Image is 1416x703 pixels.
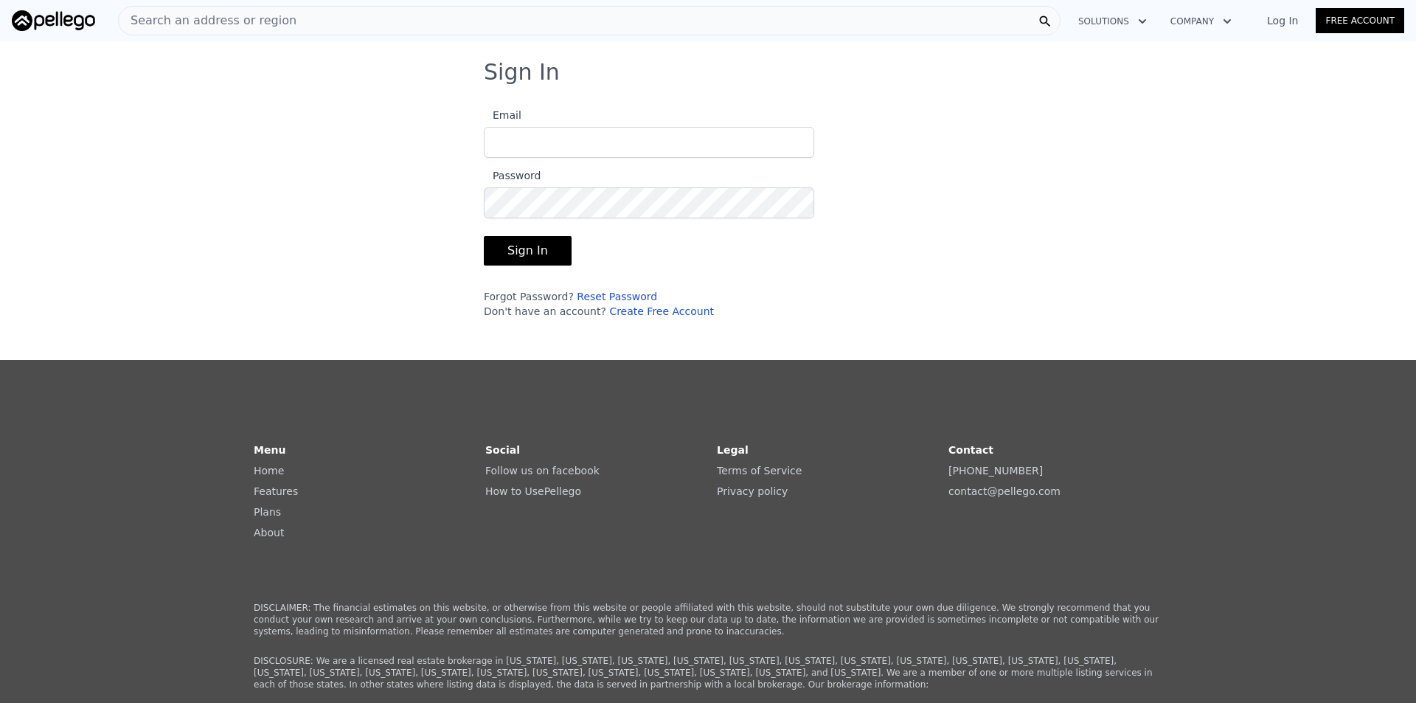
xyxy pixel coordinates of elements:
[717,465,802,477] a: Terms of Service
[485,465,600,477] a: Follow us on facebook
[254,444,285,456] strong: Menu
[254,527,284,538] a: About
[717,444,749,456] strong: Legal
[484,109,521,121] span: Email
[717,485,788,497] a: Privacy policy
[1249,13,1316,28] a: Log In
[254,602,1162,637] p: DISCLAIMER: The financial estimates on this website, or otherwise from this website or people aff...
[609,305,714,317] a: Create Free Account
[12,10,95,31] img: Pellego
[485,485,581,497] a: How to UsePellego
[484,170,541,181] span: Password
[577,291,657,302] a: Reset Password
[948,444,993,456] strong: Contact
[254,655,1162,690] p: DISCLOSURE: We are a licensed real estate brokerage in [US_STATE], [US_STATE], [US_STATE], [US_ST...
[254,485,298,497] a: Features
[484,289,814,319] div: Forgot Password? Don't have an account?
[484,127,814,158] input: Email
[484,59,932,86] h3: Sign In
[1159,8,1243,35] button: Company
[484,187,814,218] input: Password
[254,465,284,477] a: Home
[948,485,1061,497] a: contact@pellego.com
[484,236,572,266] button: Sign In
[1316,8,1404,33] a: Free Account
[1066,8,1159,35] button: Solutions
[485,444,520,456] strong: Social
[254,506,281,518] a: Plans
[948,465,1043,477] a: [PHONE_NUMBER]
[119,12,296,30] span: Search an address or region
